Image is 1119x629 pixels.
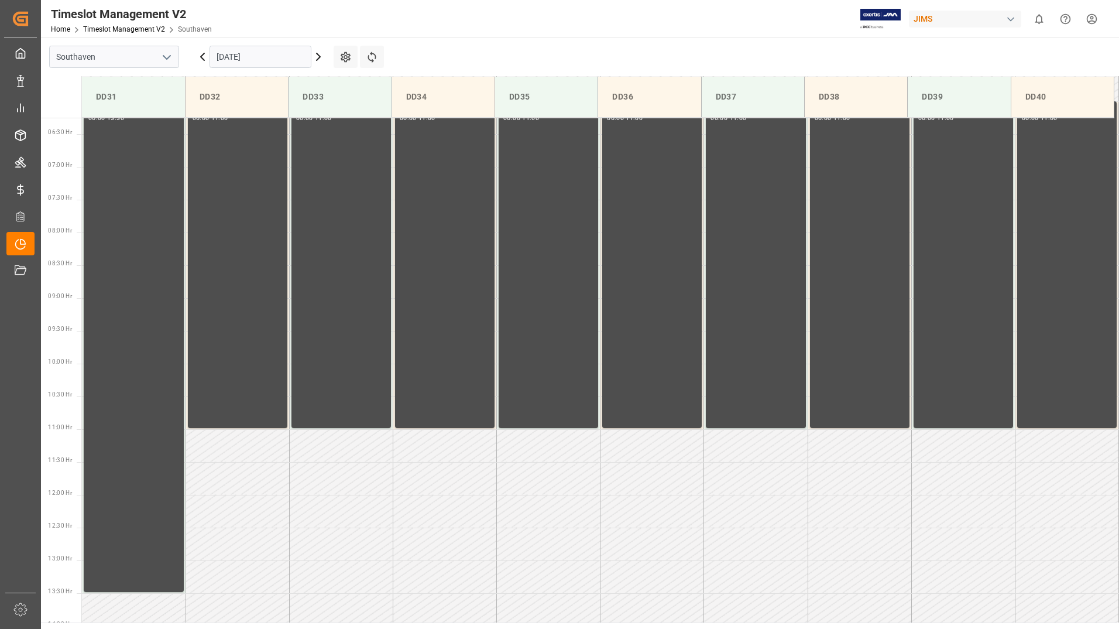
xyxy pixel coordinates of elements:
span: 12:30 Hr [48,522,72,529]
div: DD40 [1021,86,1104,108]
div: DD36 [607,86,691,108]
div: DD31 [91,86,176,108]
div: DD34 [401,86,485,108]
button: JIMS [909,8,1026,30]
span: 12:00 Hr [48,490,72,496]
span: 10:30 Hr [48,391,72,398]
div: DD38 [814,86,898,108]
button: open menu [157,48,175,66]
input: Type to search/select [49,46,179,68]
div: DD35 [504,86,588,108]
span: 07:30 Hr [48,194,72,201]
span: 08:30 Hr [48,260,72,266]
a: Home [51,25,70,33]
span: 11:00 Hr [48,424,72,430]
span: 07:00 Hr [48,162,72,168]
span: 10:00 Hr [48,358,72,365]
span: 06:30 Hr [48,129,72,135]
div: DD37 [711,86,795,108]
button: Help Center [1052,6,1079,32]
span: 11:30 Hr [48,457,72,463]
input: DD.MM.YYYY [210,46,311,68]
button: show 0 new notifications [1026,6,1052,32]
span: 14:00 Hr [48,621,72,627]
span: 09:00 Hr [48,293,72,299]
a: Timeslot Management V2 [83,25,165,33]
div: DD39 [917,86,1001,108]
span: 13:00 Hr [48,555,72,562]
span: 09:30 Hr [48,326,72,332]
div: JIMS [909,11,1021,28]
div: DD33 [298,86,382,108]
span: 08:00 Hr [48,227,72,234]
img: Exertis%20JAM%20-%20Email%20Logo.jpg_1722504956.jpg [860,9,901,29]
div: Timeslot Management V2 [51,5,212,23]
div: DD32 [195,86,279,108]
span: 13:30 Hr [48,588,72,594]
